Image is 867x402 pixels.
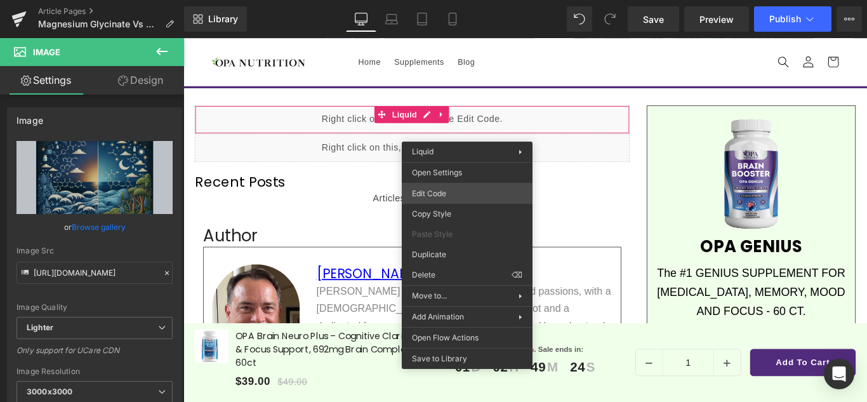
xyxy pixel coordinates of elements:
[412,167,522,178] span: Open Settings
[643,13,664,26] span: Save
[282,76,298,95] a: Expand / Collapse
[365,361,377,378] span: H
[390,361,407,378] span: 49
[434,361,451,378] span: 24
[95,66,187,95] a: Design
[637,349,755,380] button: Add To Cart
[17,220,173,234] div: or
[412,208,522,220] span: Copy Style
[27,323,53,332] b: Lighter
[51,375,98,396] span: $39.00
[412,311,519,323] span: Add Animation
[684,6,749,32] a: Preview
[13,327,51,365] img: OPA Brain Neuro Plus – Cognitive Clarity & Focus Support, 692mg Brain Complex, 60ct
[17,303,173,312] div: Image Quality
[769,14,801,24] span: Publish
[580,221,695,246] strong: OPA GENIUS
[348,361,365,378] span: 02
[412,332,522,344] span: Open Flow Actions
[260,344,508,356] p: Hurry up! Save . Sale ends in:
[412,290,519,302] span: Move to...
[824,359,854,389] div: Open Intercom Messenger
[412,147,433,156] span: Liquid
[567,6,592,32] button: Undo
[837,6,862,32] button: More
[27,387,72,396] b: 3000x3000
[32,22,136,32] img: OPA Nutrition
[412,353,522,365] span: Save to Library
[38,6,184,17] a: Article Pages
[231,76,265,95] span: Liquid
[305,361,322,378] span: 01
[437,6,468,32] a: Mobile
[376,6,407,32] a: Laptop
[412,188,522,199] span: Edit Code
[27,17,176,37] a: OPA Nutrition
[22,209,492,235] h2: Author
[51,327,260,373] a: OPA Brain Neuro Plus – Cognitive Clarity & Focus Support, 692mg Brain Complex, 60ct
[189,13,230,40] a: Home
[308,21,328,32] span: Blog
[237,21,293,32] span: Supplements
[17,367,173,376] div: Image Resolution
[13,152,501,171] h2: Recent Posts
[106,380,140,391] span: $49.00
[377,345,394,354] span: 20%
[412,229,522,240] span: Paste Style
[407,6,437,32] a: Tablet
[451,361,463,378] span: S
[754,6,831,32] button: Publish
[301,13,335,40] a: Blog
[531,253,745,318] div: The #1 GENIUS SUPPLEMENT FOR [MEDICAL_DATA], MEMORY, MOOD AND FOCUS - 60 CT.
[699,13,734,26] span: Preview
[229,13,300,40] a: Supplements
[72,216,126,238] a: Browse gallery
[38,19,160,29] span: Magnesium Glycinate Vs Oxide For Sleep – Which is Better for Sleep Quality?
[184,6,247,32] a: New Library
[322,361,334,378] span: D
[150,254,270,274] a: [PERSON_NAME]
[412,249,522,260] span: Duplicate
[412,269,512,281] span: Delete
[597,6,623,32] button: Redo
[32,254,131,385] img: Michael Gonzales
[512,269,522,281] span: ⌫
[197,21,222,32] span: Home
[17,108,43,126] div: Image
[17,246,173,255] div: Image Src
[660,13,688,41] summary: Search
[33,47,60,57] span: Image
[208,13,238,25] span: Library
[346,6,376,32] a: Desktop
[574,89,701,216] img: Green Tea Fat Burner for Women with Raspberry Ketone - 60 Ct. Front ingredients
[407,361,421,378] span: M
[17,262,173,284] input: Link
[13,171,501,190] span: Articles not found.
[17,345,173,364] div: Only support for UCare CDN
